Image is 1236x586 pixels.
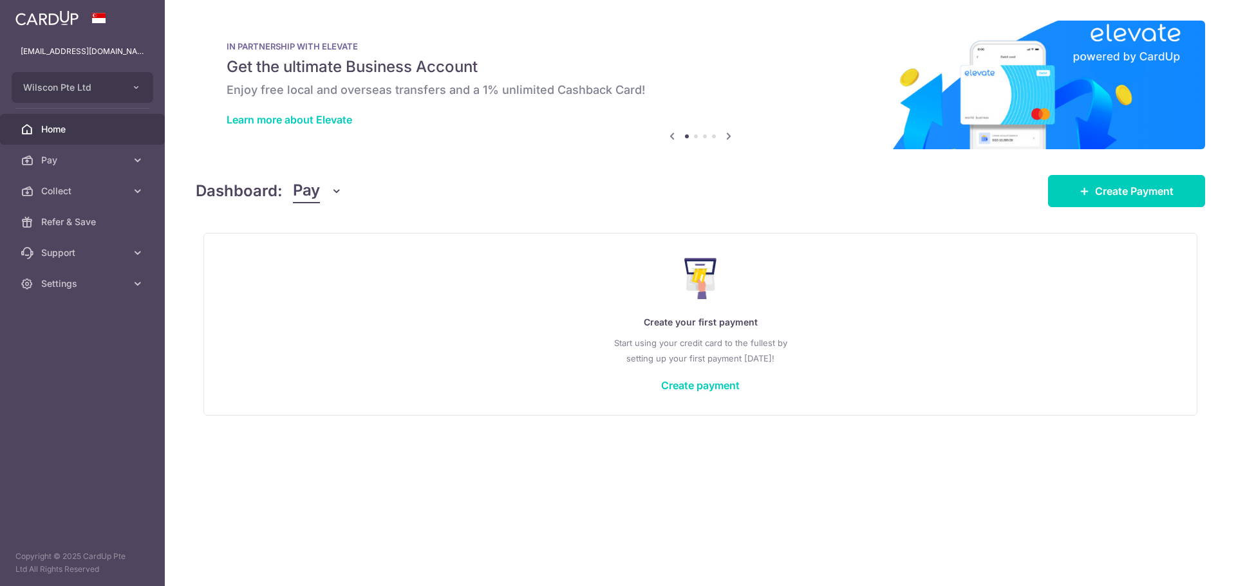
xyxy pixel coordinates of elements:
[15,10,79,26] img: CardUp
[1095,183,1174,199] span: Create Payment
[41,185,126,197] span: Collect
[1048,175,1205,207] a: Create Payment
[227,82,1174,98] h6: Enjoy free local and overseas transfers and a 1% unlimited Cashback Card!
[230,315,1171,330] p: Create your first payment
[227,41,1174,51] p: IN PARTNERSHIP WITH ELEVATE
[661,379,740,392] a: Create payment
[12,72,153,103] button: Wilscon Pte Ltd
[293,179,320,203] span: Pay
[21,45,144,58] p: [EMAIL_ADDRESS][DOMAIN_NAME]
[196,21,1205,149] img: Renovation banner
[230,335,1171,366] p: Start using your credit card to the fullest by setting up your first payment [DATE]!
[684,258,717,299] img: Make Payment
[41,123,126,136] span: Home
[293,179,342,203] button: Pay
[227,57,1174,77] h5: Get the ultimate Business Account
[41,215,126,228] span: Refer & Save
[23,81,118,94] span: Wilscon Pte Ltd
[227,113,352,126] a: Learn more about Elevate
[196,179,283,203] h4: Dashboard:
[41,246,126,259] span: Support
[41,154,126,167] span: Pay
[41,277,126,290] span: Settings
